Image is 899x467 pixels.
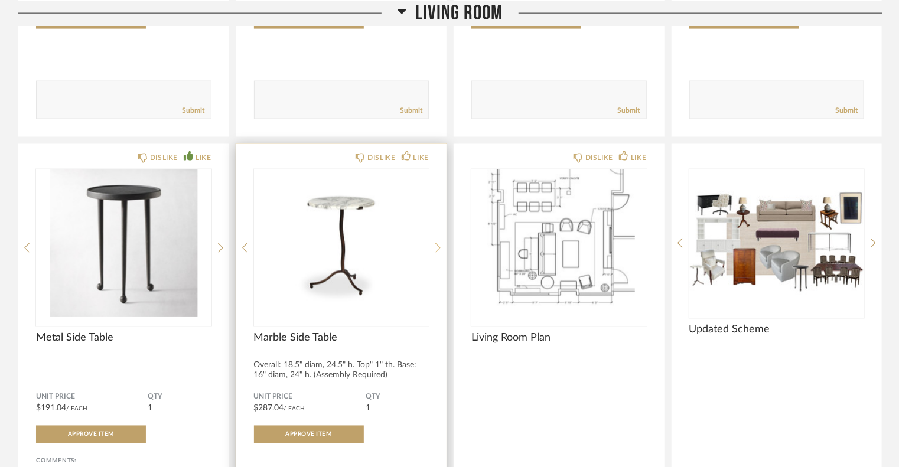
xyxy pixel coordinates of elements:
a: Submit [618,106,640,116]
button: Approve Item [254,426,364,443]
img: undefined [689,169,865,317]
span: / Each [66,406,87,412]
a: Submit [183,106,205,116]
a: Submit [835,106,858,116]
div: 0 [471,169,647,317]
div: DISLIKE [150,152,178,164]
span: Living Room Plan [471,332,647,345]
img: undefined [254,169,429,317]
span: 1 [366,404,370,413]
div: DISLIKE [367,152,395,164]
span: QTY [366,393,429,402]
img: undefined [36,169,211,317]
span: 1 [148,404,153,413]
span: Approve Item [68,432,114,437]
span: / Each [284,406,305,412]
span: Metal Side Table [36,332,211,345]
button: Approve Item [36,426,146,443]
span: QTY [148,393,211,402]
div: Overall: 18.5" diam, 24.5" h. Top" 1" th. Base: 16" diam, 24" h. (Assembly Required) [254,361,429,381]
span: Approve Item [286,432,332,437]
span: Marble Side Table [254,332,429,345]
div: 0 [36,169,211,317]
span: Unit Price [254,393,366,402]
a: Submit [400,106,422,116]
div: LIKE [631,152,646,164]
img: undefined [471,169,647,317]
div: LIKE [413,152,429,164]
span: $287.04 [254,404,284,413]
div: LIKE [196,152,211,164]
div: 0 [254,169,429,317]
span: $191.04 [36,404,66,413]
span: Unit Price [36,393,148,402]
div: Comments: [36,455,211,467]
div: DISLIKE [585,152,613,164]
span: Updated Scheme [689,324,865,337]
